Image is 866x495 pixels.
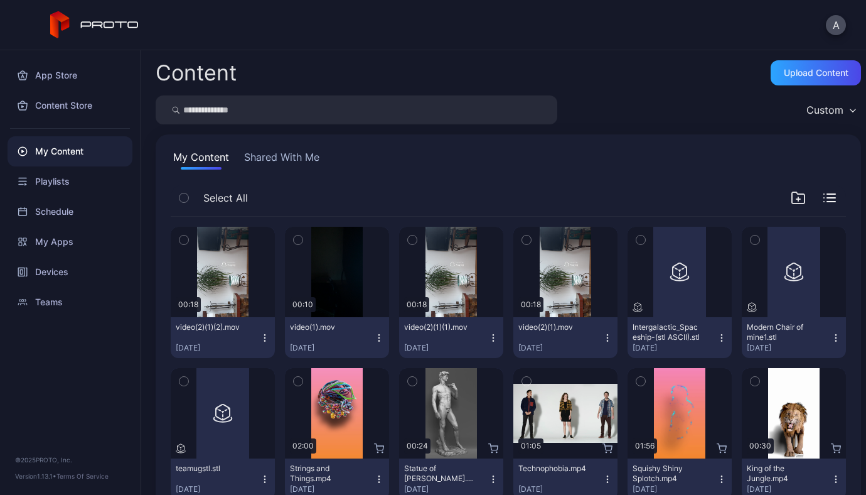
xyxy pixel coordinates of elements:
div: [DATE] [290,484,374,494]
a: My Apps [8,227,132,257]
div: [DATE] [518,343,602,353]
button: A [826,15,846,35]
div: Upload Content [784,68,848,78]
div: Squishy Shiny Splotch.mp4 [633,464,702,484]
a: Teams [8,287,132,317]
span: Version 1.13.1 • [15,472,56,480]
div: Content [156,62,237,84]
a: Schedule [8,197,132,227]
button: Modern Chair of mine1.stl[DATE] [742,317,846,358]
a: Devices [8,257,132,287]
button: video(2)(1)(1).mov[DATE] [399,317,503,358]
div: [DATE] [633,484,717,494]
div: Statue of David.mp4 [404,464,473,484]
div: [DATE] [404,343,488,353]
div: video(2)(1)(1).mov [404,322,473,332]
div: video(2)(1).mov [518,322,587,332]
button: video(2)(1).mov[DATE] [513,317,617,358]
div: Custom [806,104,843,116]
div: Technophobia.mp4 [518,464,587,474]
button: Upload Content [771,60,861,85]
div: Modern Chair of mine1.stl [747,322,816,342]
a: App Store [8,60,132,90]
div: [DATE] [290,343,374,353]
div: [DATE] [747,484,831,494]
div: [DATE] [176,484,260,494]
button: Shared With Me [242,150,322,170]
div: video(1).mov [290,322,359,332]
span: Select All [203,190,248,205]
button: Custom [800,95,861,124]
button: My Content [171,150,232,170]
div: [DATE] [404,484,488,494]
a: Content Store [8,90,132,121]
div: © 2025 PROTO, Inc. [15,455,125,465]
a: My Content [8,136,132,166]
a: Playlists [8,166,132,197]
div: Strings and Things.mp4 [290,464,359,484]
div: [DATE] [176,343,260,353]
div: [DATE] [518,484,602,494]
div: video(2)(1)(2).mov [176,322,245,332]
a: Terms Of Service [56,472,109,480]
div: King of the Jungle.mp4 [747,464,816,484]
div: [DATE] [747,343,831,353]
div: teamugstl.stl [176,464,245,474]
div: [DATE] [633,343,717,353]
div: Intergalactic_Spaceship-(stl ASCII).stl [633,322,702,342]
button: video(1).mov[DATE] [285,317,389,358]
button: Intergalactic_Spaceship-(stl ASCII).stl[DATE] [628,317,732,358]
button: video(2)(1)(2).mov[DATE] [171,317,275,358]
